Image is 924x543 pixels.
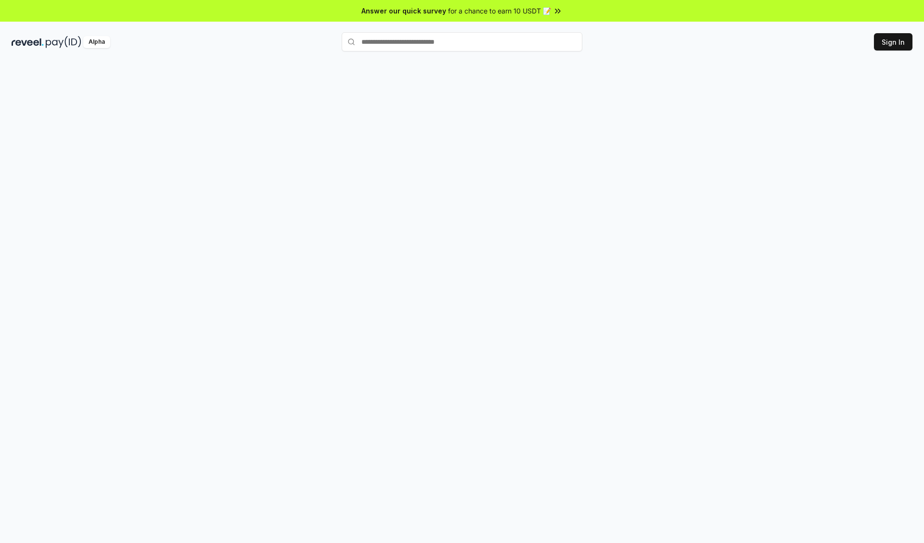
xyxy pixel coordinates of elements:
img: reveel_dark [12,36,44,48]
div: Alpha [83,36,110,48]
span: Answer our quick survey [361,6,446,16]
button: Sign In [874,33,912,51]
span: for a chance to earn 10 USDT 📝 [448,6,551,16]
img: pay_id [46,36,81,48]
